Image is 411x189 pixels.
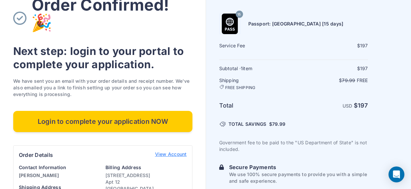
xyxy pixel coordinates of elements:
p: We have sent you an email with your order details and receipt number. We've also emailed you a li... [13,78,192,98]
a: View Account [155,151,187,159]
img: Passport: New Passport [15 days] [220,14,240,34]
div: $ [294,65,368,72]
h6: Service Fee [219,42,293,49]
h6: Subtotal · item [219,65,293,72]
strong: $ [354,102,368,109]
div: Open Intercom Messenger [389,166,404,182]
h6: Billing Address [105,164,187,171]
span: TOTAL SAVINGS [228,121,267,127]
h6: Secure Payments [229,163,368,171]
span: 197 [360,66,368,71]
span: Free [357,77,368,83]
span: FREE SHIPPING [225,85,256,90]
h6: Shipping [219,77,293,90]
span: 79.99 [272,121,285,127]
h6: Contact Information [19,164,100,171]
h6: Passport: [GEOGRAPHIC_DATA] [15 days] [248,21,344,27]
p: $ [294,77,368,84]
h6: Order Details [19,151,53,159]
span: 197 [360,43,368,48]
span: 1 [241,66,243,71]
a: Login to complete your application NOW [13,111,192,132]
img: order-complete-party.svg [32,13,52,39]
span: 197 [358,102,368,109]
span: $ [269,121,285,127]
p: We use 100% secure payments to provide you with a simple and safe experience. [229,171,368,184]
span: 15 [237,10,241,19]
h6: Total [219,101,293,110]
p: Government fee to be paid to the "US Department of State" is not included. [219,139,368,153]
h3: Next step: login to your portal to complete your application. [13,45,192,71]
span: USD [343,103,352,109]
span: 79.99 [342,77,355,83]
strong: [PERSON_NAME] [19,172,59,178]
div: $ [294,42,368,49]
